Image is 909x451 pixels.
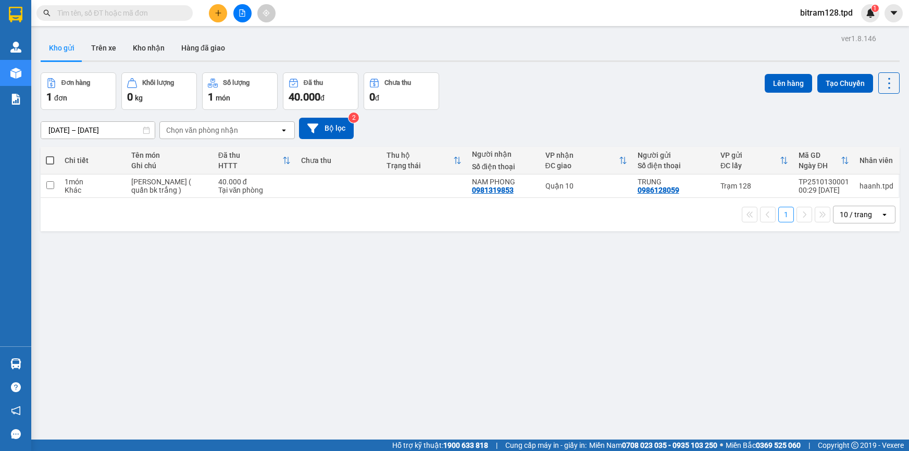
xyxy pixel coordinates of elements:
span: 40.000 [289,91,320,103]
span: message [11,429,21,439]
div: Chưa thu [301,156,376,165]
img: warehouse-icon [10,68,21,79]
span: bitram128.tpd [792,6,861,19]
div: Ngày ĐH [799,161,841,170]
th: Toggle SortBy [381,147,467,174]
div: Mã GD [799,151,841,159]
div: Quận 10 [545,182,627,190]
div: Chưa thu [384,79,411,86]
div: Số điện thoại [472,162,535,171]
img: logo-vxr [9,7,22,22]
span: 0 [127,91,133,103]
strong: 0369 525 060 [756,441,801,449]
button: 1 [778,207,794,222]
button: Kho gửi [41,35,83,60]
span: ⚪️ [720,443,723,447]
div: Đã thu [218,151,282,159]
div: Số lượng [223,79,250,86]
div: Người nhận [472,150,535,158]
div: ver 1.8.146 [841,33,876,44]
div: Người gửi [638,151,710,159]
span: Miền Nam [589,440,717,451]
span: plus [215,9,222,17]
div: thùng capton ( quấn bk trắng ) [131,178,208,194]
div: TP2510130001 [799,178,849,186]
div: NAM PHONG [472,178,535,186]
span: file-add [239,9,246,17]
div: Chọn văn phòng nhận [166,125,238,135]
span: đ [320,94,325,102]
span: Cung cấp máy in - giấy in: [505,440,587,451]
div: Số điện thoại [638,161,710,170]
span: món [216,94,230,102]
button: Đã thu40.000đ [283,72,358,110]
div: Nhân viên [860,156,893,165]
div: ĐC giao [545,161,619,170]
span: copyright [851,442,858,449]
button: Chưa thu0đ [364,72,439,110]
div: 00:29 [DATE] [799,186,849,194]
div: 40.000 đ [218,178,291,186]
input: Tìm tên, số ĐT hoặc mã đơn [57,7,180,19]
img: solution-icon [10,94,21,105]
button: Tạo Chuyến [817,74,873,93]
button: Khối lượng0kg [121,72,197,110]
span: notification [11,406,21,416]
span: 1 [46,91,52,103]
svg: open [880,210,889,219]
input: Select a date range. [41,122,155,139]
span: 1 [873,5,877,12]
button: Đơn hàng1đơn [41,72,116,110]
div: Đã thu [304,79,323,86]
div: Khối lượng [142,79,174,86]
div: Trạm 128 [720,182,788,190]
div: 0981319853 [472,186,514,194]
button: Số lượng1món [202,72,278,110]
span: đơn [54,94,67,102]
div: Chi tiết [65,156,121,165]
div: Trạng thái [387,161,453,170]
div: Khác [65,186,121,194]
div: 1 món [65,178,121,186]
div: haanh.tpd [860,182,893,190]
span: aim [263,9,270,17]
th: Toggle SortBy [793,147,854,174]
span: 0 [369,91,375,103]
div: 0986128059 [638,186,679,194]
div: VP gửi [720,151,780,159]
div: Đơn hàng [61,79,90,86]
span: Miền Bắc [726,440,801,451]
svg: open [280,126,288,134]
img: warehouse-icon [10,358,21,369]
th: Toggle SortBy [540,147,632,174]
button: caret-down [885,4,903,22]
span: kg [135,94,143,102]
div: HTTT [218,161,282,170]
div: ĐC lấy [720,161,780,170]
span: đ [375,94,379,102]
button: aim [257,4,276,22]
th: Toggle SortBy [715,147,793,174]
span: | [808,440,810,451]
strong: 1900 633 818 [443,441,488,449]
button: Hàng đã giao [173,35,233,60]
div: TRUNG [638,178,710,186]
div: Ghi chú [131,161,208,170]
span: 1 [208,91,214,103]
span: search [43,9,51,17]
div: Thu hộ [387,151,453,159]
button: Lên hàng [765,74,812,93]
button: Trên xe [83,35,124,60]
span: | [496,440,497,451]
div: 10 / trang [840,209,872,220]
div: VP nhận [545,151,619,159]
th: Toggle SortBy [213,147,296,174]
button: Bộ lọc [299,118,354,139]
span: Hỗ trợ kỹ thuật: [392,440,488,451]
div: Tại văn phòng [218,186,291,194]
span: question-circle [11,382,21,392]
sup: 2 [348,112,359,123]
button: file-add [233,4,252,22]
button: Kho nhận [124,35,173,60]
strong: 0708 023 035 - 0935 103 250 [622,441,717,449]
